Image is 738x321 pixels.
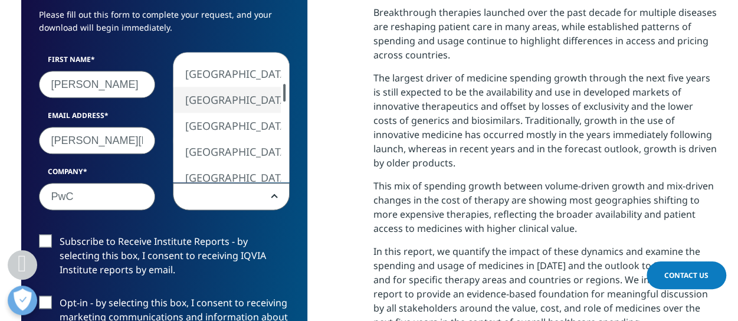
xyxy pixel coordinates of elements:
[173,61,281,87] li: [GEOGRAPHIC_DATA]
[39,110,156,127] label: Email Address
[39,8,290,43] p: Please fill out this form to complete your request, and your download will begin immediately.
[173,165,281,191] li: [GEOGRAPHIC_DATA]
[647,261,726,289] a: Contact Us
[8,286,37,315] button: Open Preferences
[39,166,156,183] label: Company
[173,113,281,139] li: [GEOGRAPHIC_DATA]
[39,54,156,71] label: First Name
[373,5,717,71] p: Breakthrough therapies launched over the past decade for multiple diseases are reshaping patient ...
[664,270,709,280] span: Contact Us
[373,179,717,244] p: This mix of spending growth between volume-driven growth and mix-driven changes in the cost of th...
[173,87,281,113] li: [GEOGRAPHIC_DATA]
[173,139,281,165] li: [GEOGRAPHIC_DATA]
[39,234,290,283] label: Subscribe to Receive Institute Reports - by selecting this box, I consent to receiving IQVIA Inst...
[373,71,717,179] p: The largest driver of medicine spending growth through the next five years is still expected to b...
